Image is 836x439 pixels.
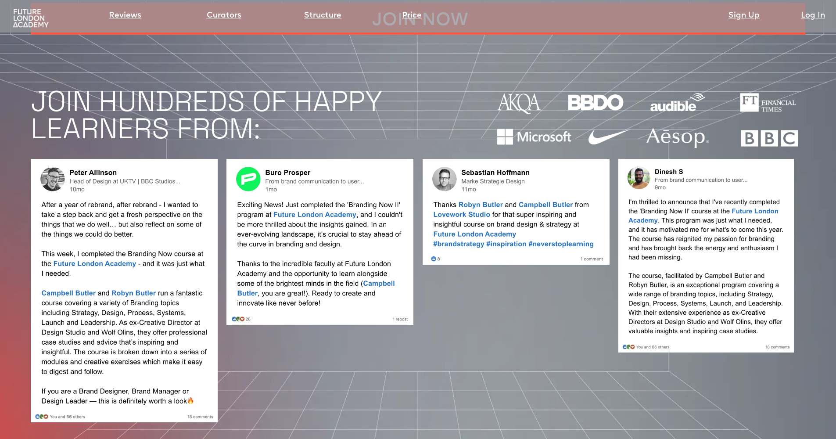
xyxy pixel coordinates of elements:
a: Price [402,10,422,22]
a: Structure [304,10,341,22]
a: Sign Up [728,10,760,22]
a: Log In [801,10,825,22]
h1: JOIN HUNDREDS OF HAPPY LEARNERS FROM: [31,88,458,142]
a: Reviews [109,10,141,22]
a: Curators [207,10,241,22]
